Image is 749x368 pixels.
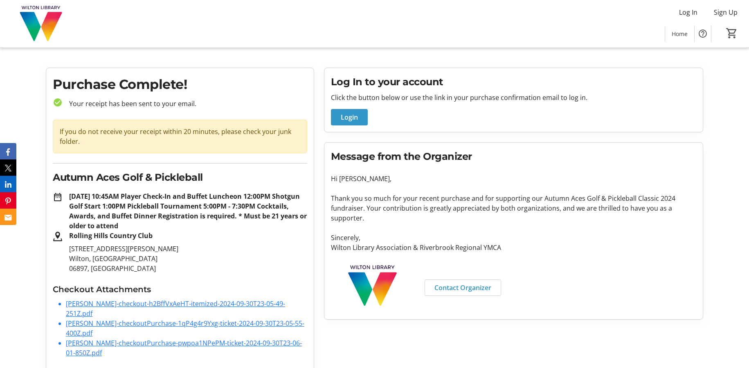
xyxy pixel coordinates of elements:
a: [PERSON_NAME]-checkoutPurchase-pwpoa1NPePM-ticket-2024-09-30T23-06-01-850Z.pdf [66,338,302,357]
h2: Log In to your account [331,75,696,89]
p: [STREET_ADDRESS][PERSON_NAME] Wilton, [GEOGRAPHIC_DATA] 06897, [GEOGRAPHIC_DATA] [69,244,307,273]
strong: [DATE] 10:45AM Player Check-In and Buffet Luncheon 12:00PM Shotgun Golf Start 1:00PM Pickleball T... [69,192,307,230]
p: Your receipt has been sent to your email. [63,99,307,109]
button: Cart [724,26,739,41]
mat-icon: date_range [53,192,63,202]
h2: Autumn Aces Golf & Pickleball [53,170,307,185]
p: Hi [PERSON_NAME], [331,174,696,184]
p: Sincerely, [331,233,696,243]
button: Log In [673,6,704,19]
a: Home [665,26,694,41]
span: Log In [679,7,697,17]
div: If you do not receive your receipt within 20 minutes, please check your junk folder. [53,120,307,153]
span: Login [341,112,358,122]
span: Sign Up [714,7,738,17]
p: Click the button below or use the link in your purchase confirmation email to log in. [331,93,696,102]
p: Thank you so much for your recent purchase and for supporting our Autumn Aces Golf & Pickleball C... [331,193,696,223]
span: Home [672,30,688,38]
strong: Rolling Hills Country Club [69,231,153,240]
button: Login [331,109,368,125]
span: Contact Organizer [434,283,491,293]
p: Wilton Library Association & Riverbrook Regional YMCA [331,243,696,252]
a: [PERSON_NAME]-checkoutPurchase-1qP4g4r9Yxg-ticket-2024-09-30T23-05-55-400Z.pdf [66,319,304,338]
a: [PERSON_NAME]-checkout-h2BffVxAeHT-itemized-2024-09-30T23-05-49-251Z.pdf [66,299,285,318]
h3: Checkout Attachments [53,283,307,295]
img: Wilton Library's Logo [5,3,78,44]
h2: Message from the Organizer [331,149,696,164]
img: Wilton Library logo [331,262,415,309]
button: Sign Up [707,6,744,19]
a: Contact Organizer [425,279,501,296]
mat-icon: check_circle [53,98,63,107]
button: Help [695,25,711,42]
h1: Purchase Complete! [53,75,307,94]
